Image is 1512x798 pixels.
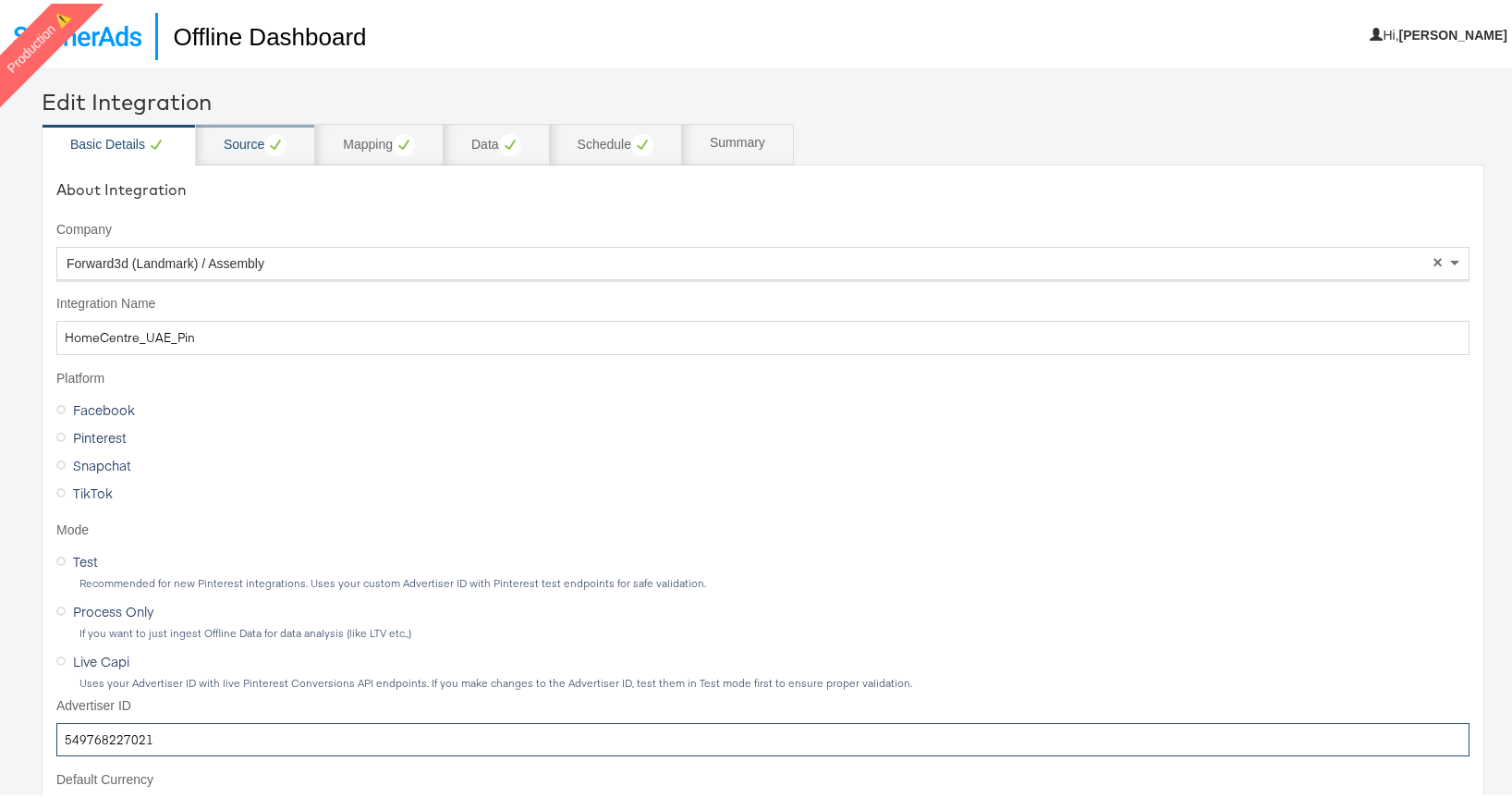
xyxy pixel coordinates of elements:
[1399,24,1507,39] b: [PERSON_NAME]
[56,518,1469,536] label: Mode
[79,573,1469,586] div: Recommended for new Pinterest integrations. Uses your custom Advertiser ID with Pinterest test en...
[56,217,1469,236] label: Company
[73,480,113,498] span: TikTok
[578,130,653,153] div: Schedule
[70,130,167,153] div: Basic Details
[56,694,1469,712] label: Advertiser ID
[73,548,98,567] span: Test
[56,767,1469,786] label: Default Currency
[73,397,135,415] span: Facebook
[79,623,1469,636] div: If you want to just ingest Offline Data for data analysis (like LTV etc.,)
[56,176,1469,197] div: About Integration
[56,366,1469,385] label: Platform
[42,82,1484,114] div: Edit Integration
[224,130,287,153] div: Source
[343,130,415,153] div: Mapping
[1433,251,1443,267] span: ×
[67,252,264,267] span: Forward3d (Landmark) / Assembly
[73,452,131,471] span: Snapchat
[73,598,153,617] span: Process Only
[56,719,1469,754] input: Advertiser ID
[56,291,1469,310] label: Integration Name
[471,130,521,153] div: Data
[79,673,1469,686] div: Uses your Advertiser ID with live Pinterest Conversions API endpoints. If you make changes to the...
[73,648,129,667] span: Live Capi
[56,317,1469,351] input: Integration Name
[155,9,366,56] h1: Offline Dashboard
[1430,244,1445,276] span: Clear value
[73,424,127,443] span: Pinterest
[14,22,141,43] img: StitcherAds
[710,130,765,149] div: Summary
